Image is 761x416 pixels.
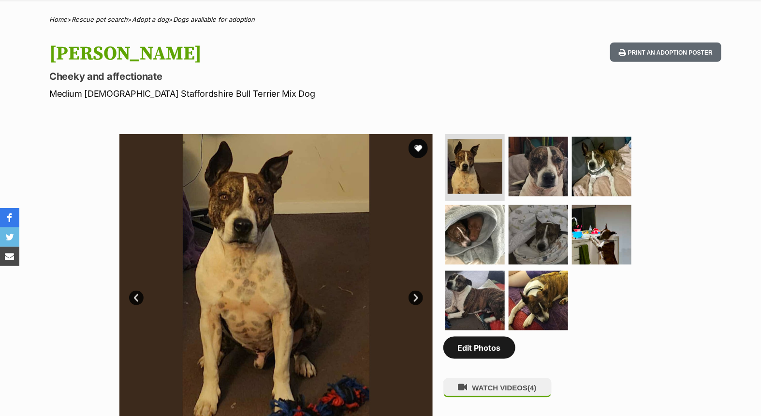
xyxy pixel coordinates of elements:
[572,205,631,265] img: Photo of Frankie
[509,271,568,330] img: Photo of Frankie
[132,15,169,23] a: Adopt a dog
[49,87,458,100] p: Medium [DEMOGRAPHIC_DATA] Staffordshire Bull Terrier Mix Dog
[610,43,721,62] button: Print an adoption poster
[49,70,458,83] p: Cheeky and affectionate
[445,271,505,330] img: Photo of Frankie
[448,139,502,194] img: Photo of Frankie
[445,205,505,265] img: Photo of Frankie
[443,337,515,359] a: Edit Photos
[129,291,144,305] a: Prev
[509,205,568,265] img: Photo of Frankie
[49,43,458,65] h1: [PERSON_NAME]
[443,378,552,397] button: WATCH VIDEOS(4)
[409,139,428,158] button: favourite
[527,384,536,392] span: (4)
[173,15,255,23] a: Dogs available for adoption
[25,16,736,23] div: > > >
[72,15,128,23] a: Rescue pet search
[572,137,631,196] img: Photo of Frankie
[409,291,423,305] a: Next
[509,137,568,196] img: Photo of Frankie
[49,15,67,23] a: Home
